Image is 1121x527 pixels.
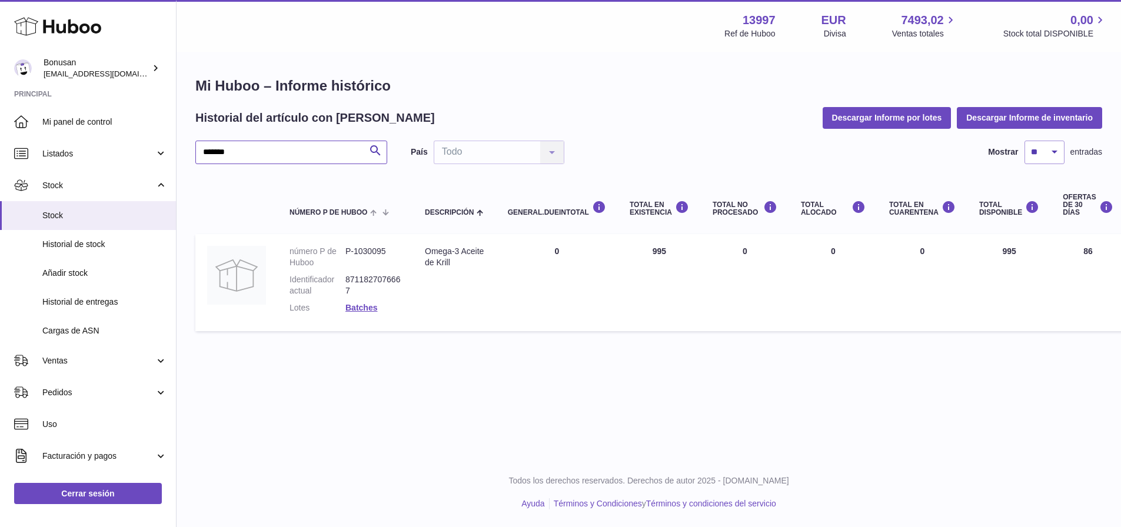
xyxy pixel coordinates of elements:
[630,201,689,216] div: Total en EXISTENCIA
[207,246,266,305] img: product image
[44,57,149,79] div: Bonusan
[920,246,925,256] span: 0
[957,107,1102,128] button: Descargar Informe de inventario
[42,239,167,250] span: Historial de stock
[1070,146,1102,158] span: entradas
[979,201,1039,216] div: Total DISPONIBLE
[345,246,401,268] dd: P-1030095
[42,387,155,398] span: Pedidos
[14,483,162,504] a: Cerrar sesión
[411,146,428,158] label: País
[550,498,776,509] li: y
[425,209,474,216] span: Descripción
[713,201,777,216] div: Total NO PROCESADO
[186,475,1112,486] p: Todos los derechos reservados. Derechos de autor 2025 - [DOMAIN_NAME]
[42,180,155,191] span: Stock
[42,116,167,128] span: Mi panel de control
[967,234,1051,331] td: 995
[42,419,167,430] span: Uso
[646,499,776,508] a: Términos y condiciones del servicio
[1003,28,1107,39] span: Stock total DISPONIBLE
[1070,12,1093,28] span: 0,00
[425,246,484,268] div: Omega-3 Aceite de Krill
[508,201,606,216] div: general.dueInTotal
[42,451,155,462] span: Facturación y pagos
[290,246,345,268] dt: número P de Huboo
[1003,12,1107,39] a: 0,00 Stock total DISPONIBLE
[42,148,155,159] span: Listados
[724,28,775,39] div: Ref de Huboo
[554,499,642,508] a: Términos y Condiciones
[42,268,167,279] span: Añadir stock
[901,12,943,28] span: 7493,02
[801,201,866,216] div: Total ALOCADO
[44,69,173,78] span: [EMAIL_ADDRESS][DOMAIN_NAME]
[889,201,956,216] div: Total en CUARENTENA
[290,302,345,313] dt: Lotes
[195,110,435,126] h2: Historial del artículo con [PERSON_NAME]
[789,234,877,331] td: 0
[1063,194,1113,217] div: OFERTAS DE 30 DÍAS
[14,59,32,77] img: info@bonusan.es
[824,28,846,39] div: Divisa
[290,209,367,216] span: número P de Huboo
[42,210,167,221] span: Stock
[821,12,846,28] strong: EUR
[743,12,776,28] strong: 13997
[195,76,1102,95] h1: Mi Huboo – Informe histórico
[42,325,167,336] span: Cargas de ASN
[496,234,618,331] td: 0
[823,107,952,128] button: Descargar Informe por lotes
[290,274,345,296] dt: Identificador actual
[345,303,377,312] a: Batches
[892,12,957,39] a: 7493,02 Ventas totales
[701,234,789,331] td: 0
[345,274,401,296] dd: 8711827076667
[42,296,167,308] span: Historial de entregas
[892,28,957,39] span: Ventas totales
[521,499,544,508] a: Ayuda
[42,355,155,366] span: Ventas
[988,146,1018,158] label: Mostrar
[618,234,701,331] td: 995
